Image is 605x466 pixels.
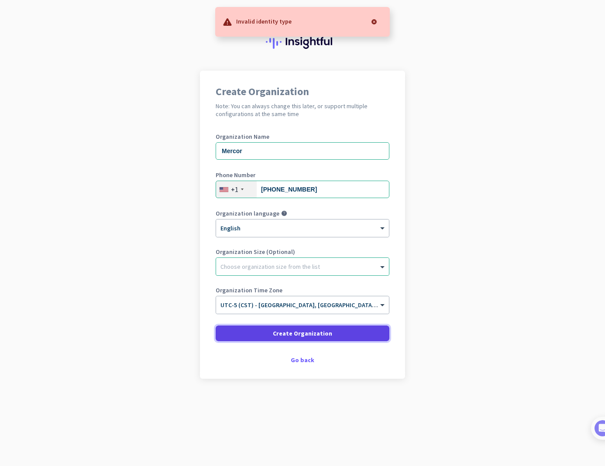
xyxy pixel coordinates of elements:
div: Go back [216,357,389,363]
label: Phone Number [216,172,389,178]
label: Organization Name [216,134,389,140]
p: Invalid identity type [236,17,292,25]
img: Insightful [266,35,339,49]
label: Organization Time Zone [216,287,389,293]
span: Create Organization [273,329,332,338]
label: Organization Size (Optional) [216,249,389,255]
input: What is the name of your organization? [216,142,389,160]
input: 201-555-0123 [216,181,389,198]
div: +1 [231,185,238,194]
h1: Create Organization [216,86,389,97]
i: help [281,210,287,216]
label: Organization language [216,210,279,216]
h2: Note: You can always change this later, or support multiple configurations at the same time [216,102,389,118]
button: Create Organization [216,326,389,341]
